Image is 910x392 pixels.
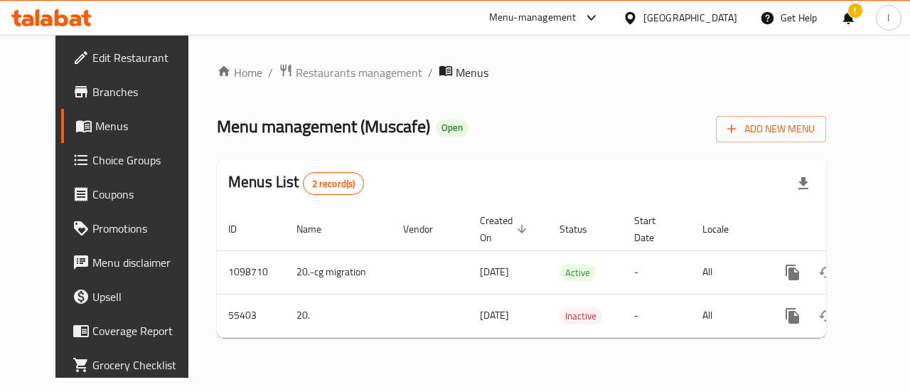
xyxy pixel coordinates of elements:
[810,299,844,333] button: Change Status
[285,250,392,294] td: 20.-cg migration
[61,245,208,280] a: Menu disclaimer
[634,212,674,246] span: Start Date
[304,177,364,191] span: 2 record(s)
[217,294,285,337] td: 55403
[61,109,208,143] a: Menus
[436,120,469,137] div: Open
[61,280,208,314] a: Upsell
[489,9,577,26] div: Menu-management
[776,299,810,333] button: more
[786,166,820,201] div: Export file
[702,221,747,238] span: Locale
[95,117,196,134] span: Menus
[61,75,208,109] a: Branches
[887,10,889,26] span: I
[217,110,430,142] span: Menu management ( Muscafe )
[691,250,764,294] td: All
[61,41,208,75] a: Edit Restaurant
[560,265,596,281] span: Active
[268,64,273,81] li: /
[279,63,422,82] a: Restaurants management
[228,171,364,195] h2: Menus List
[296,64,422,81] span: Restaurants management
[716,116,826,142] button: Add New Menu
[217,63,826,82] nav: breadcrumb
[92,220,196,237] span: Promotions
[691,294,764,337] td: All
[727,120,815,138] span: Add New Menu
[217,250,285,294] td: 1098710
[776,255,810,290] button: more
[456,64,488,81] span: Menus
[810,255,844,290] button: Change Status
[217,64,262,81] a: Home
[92,152,196,169] span: Choice Groups
[436,122,469,134] span: Open
[92,356,196,374] span: Grocery Checklist
[92,254,196,271] span: Menu disclaimer
[92,322,196,339] span: Coverage Report
[303,172,365,195] div: Total records count
[560,308,602,324] span: Inactive
[296,221,340,238] span: Name
[61,348,208,382] a: Grocery Checklist
[61,177,208,211] a: Coupons
[61,211,208,245] a: Promotions
[228,221,255,238] span: ID
[61,143,208,177] a: Choice Groups
[623,294,691,337] td: -
[480,212,531,246] span: Created On
[92,288,196,305] span: Upsell
[92,83,196,100] span: Branches
[480,263,509,281] span: [DATE]
[285,294,392,337] td: 20.
[403,221,451,238] span: Vendor
[92,186,196,203] span: Coupons
[560,307,602,324] div: Inactive
[643,10,737,26] div: [GEOGRAPHIC_DATA]
[61,314,208,348] a: Coverage Report
[428,64,433,81] li: /
[92,49,196,66] span: Edit Restaurant
[480,306,509,324] span: [DATE]
[560,221,606,238] span: Status
[623,250,691,294] td: -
